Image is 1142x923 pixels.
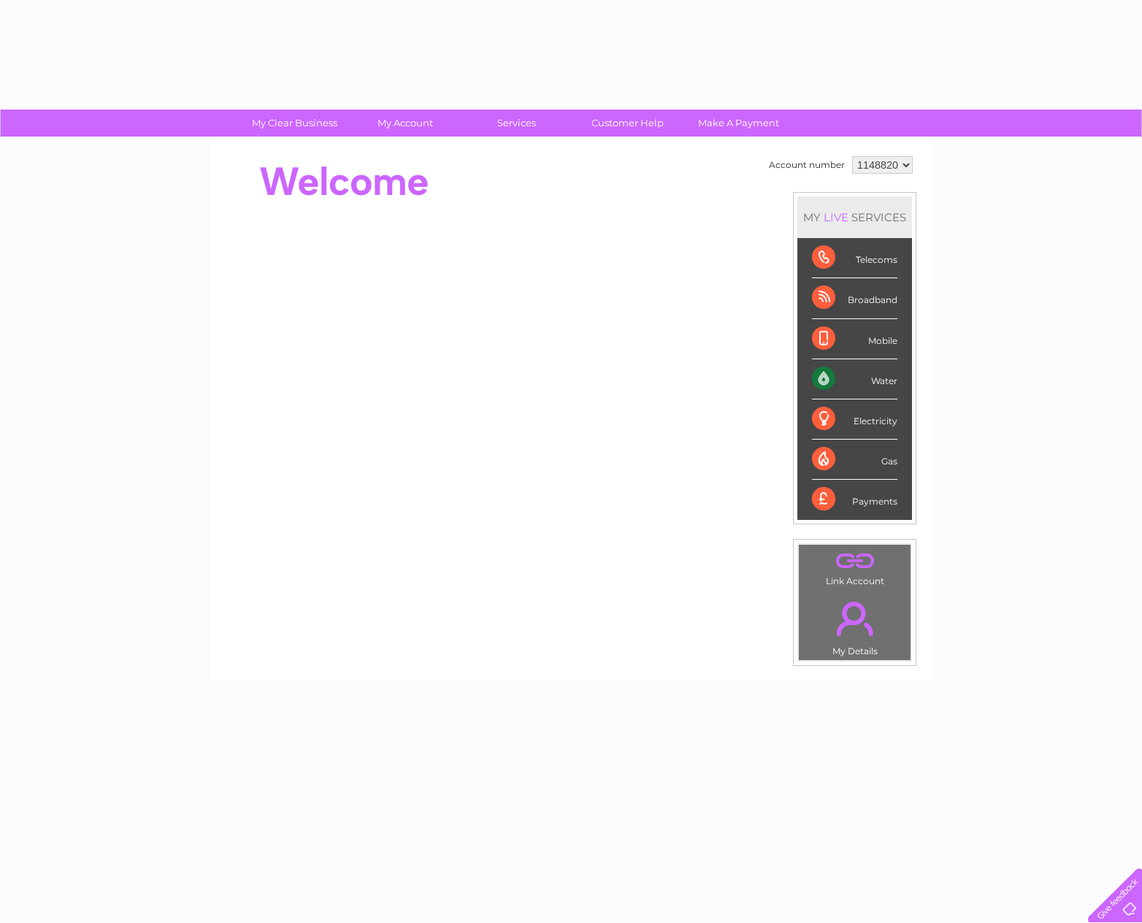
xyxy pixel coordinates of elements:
div: Water [812,359,897,399]
div: MY SERVICES [797,196,912,238]
a: . [802,593,907,644]
a: Services [456,110,577,137]
a: Customer Help [567,110,688,137]
div: Telecoms [812,238,897,278]
a: My Clear Business [234,110,355,137]
a: Make A Payment [678,110,799,137]
div: Mobile [812,319,897,359]
div: Gas [812,440,897,480]
a: My Account [345,110,466,137]
td: My Details [798,589,911,661]
a: . [802,548,907,574]
div: Payments [812,480,897,519]
div: Broadband [812,278,897,318]
div: LIVE [821,210,851,224]
td: Link Account [798,544,911,590]
td: Account number [765,153,848,177]
div: Electricity [812,399,897,440]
